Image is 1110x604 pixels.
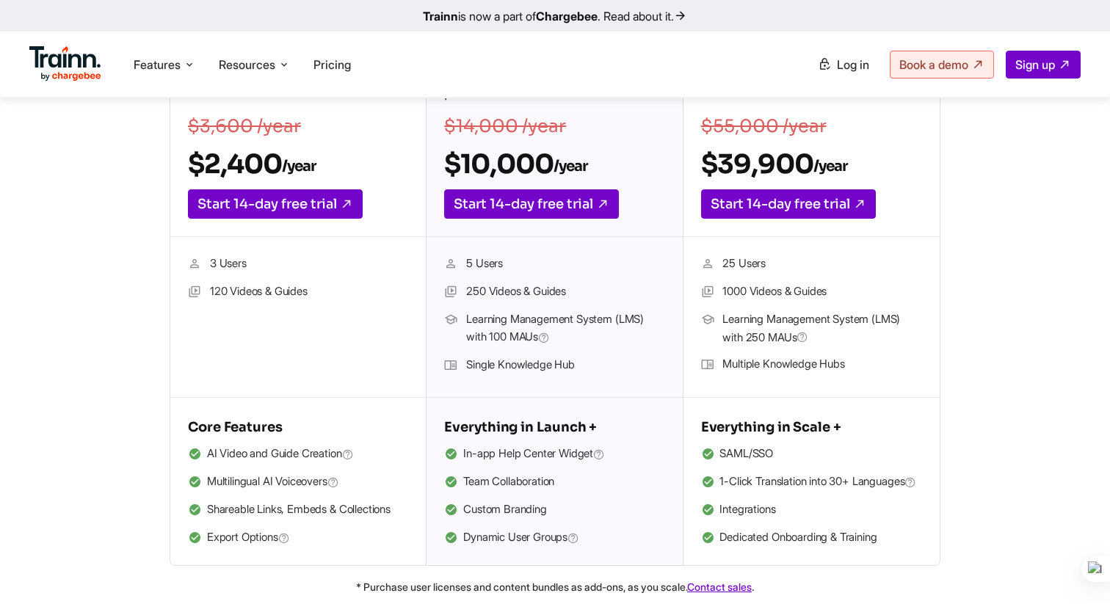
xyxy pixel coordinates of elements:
[282,157,316,175] sub: /year
[536,9,598,23] b: Chargebee
[701,355,922,374] li: Multiple Knowledge Hubs
[134,57,181,73] span: Features
[701,283,922,302] li: 1000 Videos & Guides
[1015,57,1055,72] span: Sign up
[1037,534,1110,604] iframe: Chat Widget
[444,255,664,274] li: 5 Users
[444,473,664,492] li: Team Collaboration
[701,528,922,547] li: Dedicated Onboarding & Training
[463,445,605,464] span: In-app Help Center Widget
[554,157,587,175] sub: /year
[701,415,922,439] h5: Everything in Scale +
[813,157,847,175] sub: /year
[687,581,752,593] a: Contact sales
[809,51,878,78] a: Log in
[207,528,290,547] span: Export Options
[207,445,354,464] span: AI Video and Guide Creation
[701,445,922,464] li: SAML/SSO
[207,473,339,492] span: Multilingual AI Voiceovers
[1006,51,1081,79] a: Sign up
[444,415,664,439] h5: Everything in Launch +
[188,115,301,137] s: $3,600 /year
[722,310,921,346] span: Learning Management System (LMS) with 250 MAUs
[463,528,579,547] span: Dynamic User Groups
[719,473,916,492] span: 1-Click Translation into 30+ Languages
[188,189,363,219] a: Start 14-day free trial
[29,46,101,81] img: Trainn Logo
[837,57,869,72] span: Log in
[701,189,876,219] a: Start 14-day free trial
[444,115,566,137] s: $14,000 /year
[188,255,408,274] li: 3 Users
[88,578,1022,596] p: * Purchase user licenses and content bundles as add-ons, as you scale. .
[444,148,664,181] h2: $10,000
[444,189,619,219] a: Start 14-day free trial
[313,57,351,72] a: Pricing
[701,148,922,181] h2: $39,900
[890,51,994,79] a: Book a demo
[423,9,458,23] b: Trainn
[188,148,408,181] h2: $2,400
[701,255,922,274] li: 25 Users
[899,57,968,72] span: Book a demo
[444,283,664,302] li: 250 Videos & Guides
[701,501,922,520] li: Integrations
[188,501,408,520] li: Shareable Links, Embeds & Collections
[444,356,664,375] li: Single Knowledge Hub
[444,501,664,520] li: Custom Branding
[466,310,664,347] span: Learning Management System (LMS) with 100 MAUs
[701,115,827,137] s: $55,000 /year
[188,415,408,439] h5: Core Features
[219,57,275,73] span: Resources
[188,283,408,302] li: 120 Videos & Guides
